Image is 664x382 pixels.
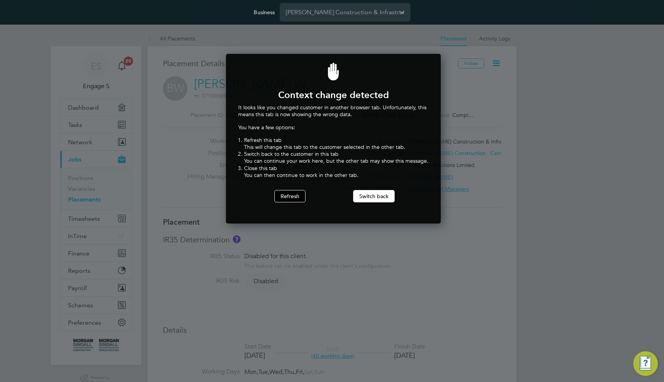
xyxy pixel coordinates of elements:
li: Switch back to the customer in this tab You can continue your work here, but the other tab may sh... [244,150,428,164]
label: Business [254,9,275,16]
li: Refresh this tab This will change this tab to the customer selected in the other tab. [244,137,428,150]
p: It looks like you changed customer in another browser tab. Unfortunately, this means this tab is ... [238,104,428,118]
button: Refresh [274,190,305,202]
button: Switch back [353,190,395,202]
p: You have a few options: [238,124,428,131]
li: Close this tab You can then continue to work in the other tab. [244,165,428,178]
button: Engage Resource Center [633,351,658,376]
